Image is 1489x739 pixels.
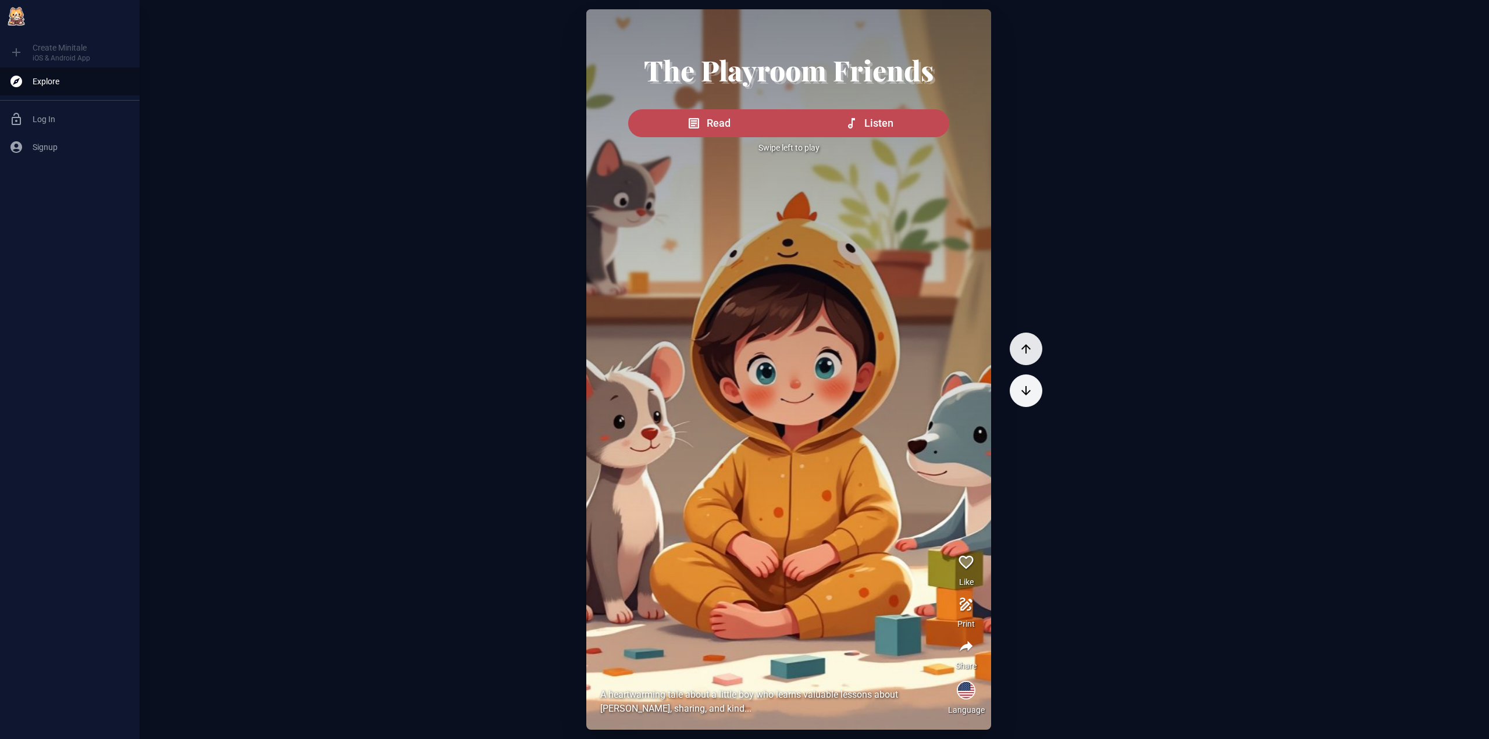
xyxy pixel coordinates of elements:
[864,115,893,131] span: Listen
[5,5,28,28] img: Minitale
[644,56,934,84] h1: The Playroom Friends
[600,688,945,716] div: A heartwarming tale about a little boy who learns valuable lessons about [PERSON_NAME], sharing, ...
[959,576,973,588] p: Like
[788,109,949,137] button: Listen
[33,141,130,153] span: Signup
[956,660,977,672] p: Share
[628,142,949,153] p: Swipe left to play
[957,618,975,630] p: Print
[947,704,984,716] p: Language
[33,76,130,87] span: Explore
[628,109,789,137] button: Read
[33,113,130,125] span: Log In
[707,115,731,131] span: Read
